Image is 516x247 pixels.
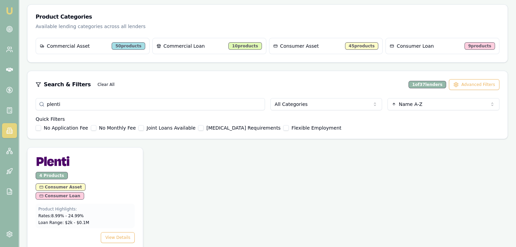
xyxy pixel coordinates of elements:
[38,220,89,225] span: Loan Range: $ 2 k - $ 0.1 M
[39,193,80,199] span: Consumer Loan
[112,42,145,50] div: 50 products
[101,232,135,243] button: View Details
[464,42,495,50] div: 9 products
[36,98,265,110] input: Search lenders, products, descriptions...
[164,43,205,49] span: Commercial Loan
[39,184,82,190] span: Consumer Asset
[206,126,281,130] label: [MEDICAL_DATA] Requirements
[36,156,70,166] img: Plenti logo
[147,126,195,130] label: Joint Loans Available
[36,116,499,122] h4: Quick Filters
[449,79,499,90] button: Advanced Filters
[228,42,262,50] div: 10 products
[345,42,379,50] div: 45 products
[93,79,118,90] button: Clear All
[38,214,84,218] span: Rates: 8.99 % - 24.99 %
[397,43,434,49] span: Consumer Loan
[36,172,68,179] div: 4 Products
[44,126,88,130] label: No Application Fee
[5,7,14,15] img: emu-icon-u.png
[36,13,499,21] h3: Product Categories
[47,43,90,49] span: Commercial Asset
[44,81,91,89] h3: Search & Filters
[36,23,499,30] p: Available lending categories across all lenders
[38,206,132,212] div: Product Highlights:
[280,43,319,49] span: Consumer Asset
[291,126,341,130] label: Flexible Employment
[99,126,136,130] label: No Monthly Fee
[408,81,446,88] div: 1 of 37 lenders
